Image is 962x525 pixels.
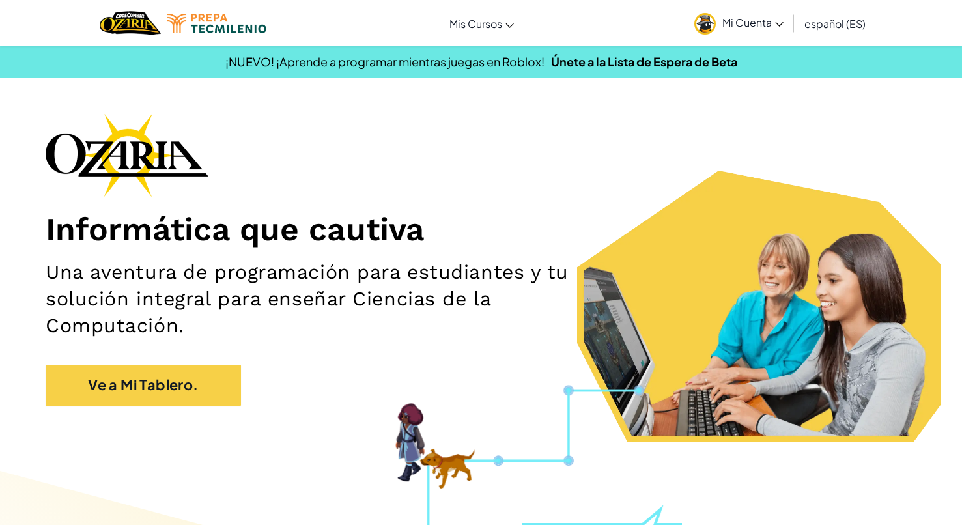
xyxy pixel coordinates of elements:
[167,14,266,33] img: Tecmilenio logo
[798,6,872,41] a: español (ES)
[100,10,160,36] a: Ozaria by CodeCombat logo
[722,16,784,29] span: Mi Cuenta
[443,6,520,41] a: Mis Cursos
[804,17,866,31] span: español (ES)
[225,54,545,69] span: ¡NUEVO! ¡Aprende a programar mientras juegas en Roblox!
[46,365,241,405] a: Ve a Mi Tablero.
[551,54,737,69] a: Únete a la Lista de Espera de Beta
[694,13,716,35] img: avatar
[688,3,790,44] a: Mi Cuenta
[100,10,160,36] img: Home
[449,17,502,31] span: Mis Cursos
[46,259,629,339] h2: Una aventura de programación para estudiantes y tu solución integral para enseñar Ciencias de la ...
[46,210,916,249] h1: Informática que cautiva
[46,113,208,197] img: Ozaria branding logo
